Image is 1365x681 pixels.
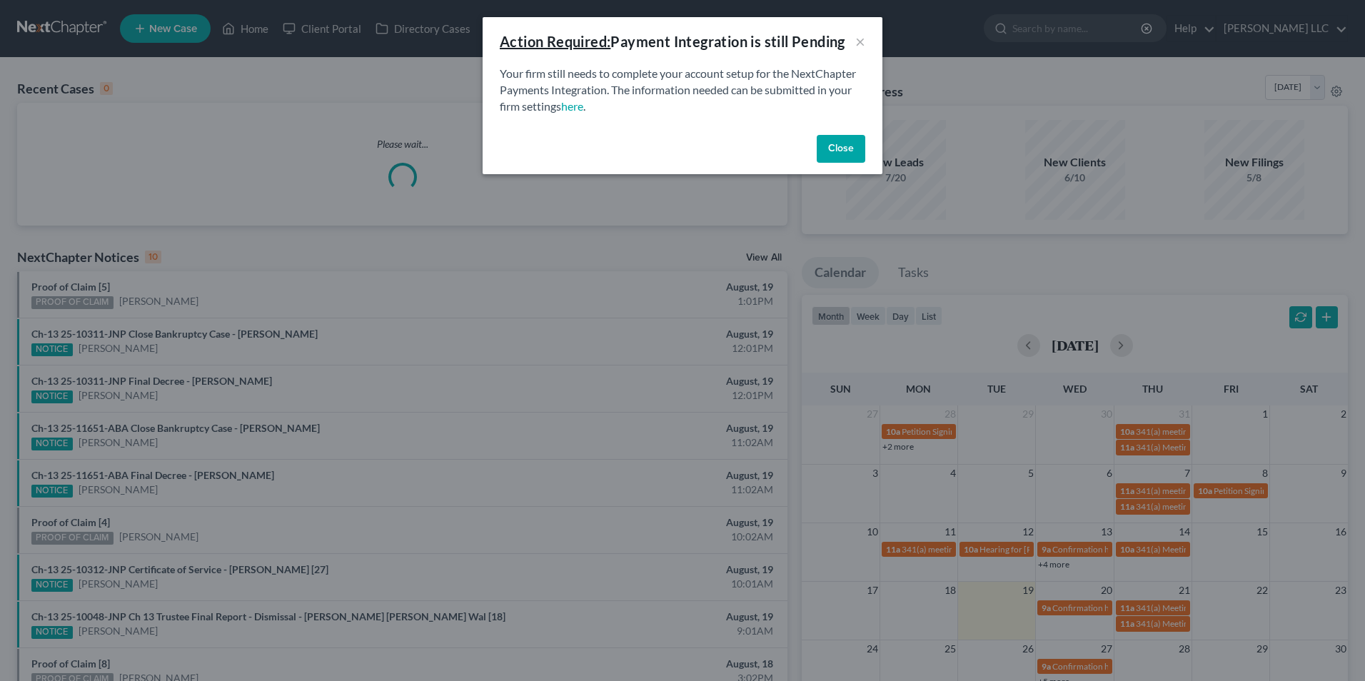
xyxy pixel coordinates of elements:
div: Payment Integration is still Pending [500,31,845,51]
a: here [561,99,583,113]
button: Close [817,135,865,163]
p: Your firm still needs to complete your account setup for the NextChapter Payments Integration. Th... [500,66,865,115]
u: Action Required: [500,33,610,50]
button: × [855,33,865,50]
